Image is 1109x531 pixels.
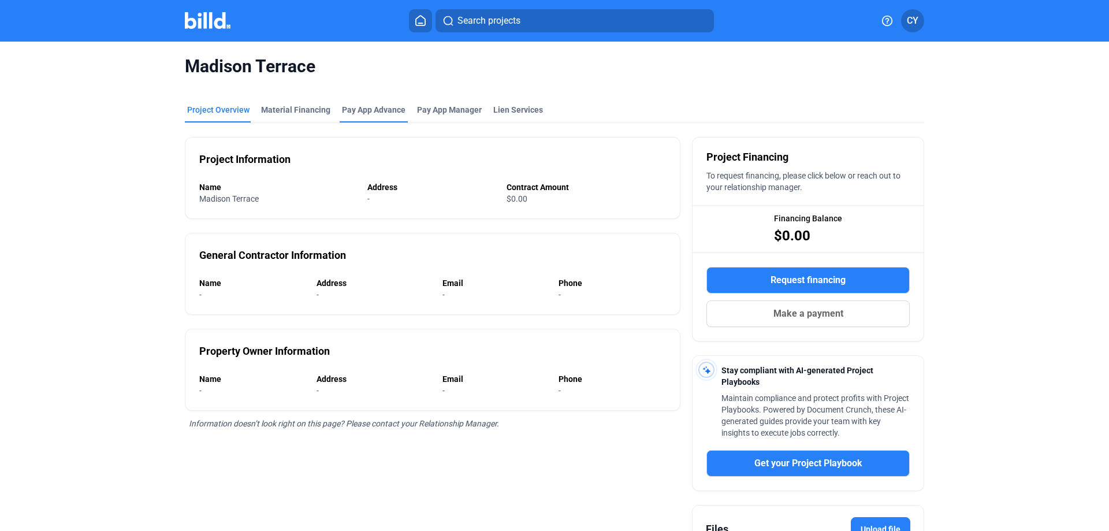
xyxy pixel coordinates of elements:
[185,55,924,77] span: Madison Terrace
[559,386,561,395] span: -
[317,373,430,385] div: Address
[442,277,547,289] div: Email
[774,213,842,224] span: Financing Balance
[199,181,356,193] div: Name
[442,290,445,299] span: -
[559,277,666,289] div: Phone
[199,277,305,289] div: Name
[199,194,259,203] span: Madison Terrace
[417,104,482,116] span: Pay App Manager
[721,366,873,387] span: Stay compliant with AI-generated Project Playbooks
[199,247,346,263] div: General Contractor Information
[317,386,319,395] span: -
[771,273,846,287] span: Request financing
[199,373,305,385] div: Name
[907,14,918,28] span: CY
[507,181,666,193] div: Contract Amount
[342,104,405,116] div: Pay App Advance
[367,181,494,193] div: Address
[773,307,843,321] span: Make a payment
[199,290,202,299] span: -
[199,386,202,395] span: -
[706,149,788,165] span: Project Financing
[261,104,330,116] div: Material Financing
[457,14,520,28] span: Search projects
[559,373,666,385] div: Phone
[442,373,547,385] div: Email
[189,419,499,428] span: Information doesn’t look right on this page? Please contact your Relationship Manager.
[706,171,900,192] span: To request financing, please click below or reach out to your relationship manager.
[721,393,909,437] span: Maintain compliance and protect profits with Project Playbooks. Powered by Document Crunch, these...
[774,226,810,245] span: $0.00
[317,290,319,299] span: -
[199,343,330,359] div: Property Owner Information
[199,151,291,168] div: Project Information
[493,104,543,116] div: Lien Services
[754,456,862,470] span: Get your Project Playbook
[559,290,561,299] span: -
[185,12,230,29] img: Billd Company Logo
[367,194,370,203] span: -
[187,104,250,116] div: Project Overview
[442,386,445,395] span: -
[317,277,430,289] div: Address
[507,194,527,203] span: $0.00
